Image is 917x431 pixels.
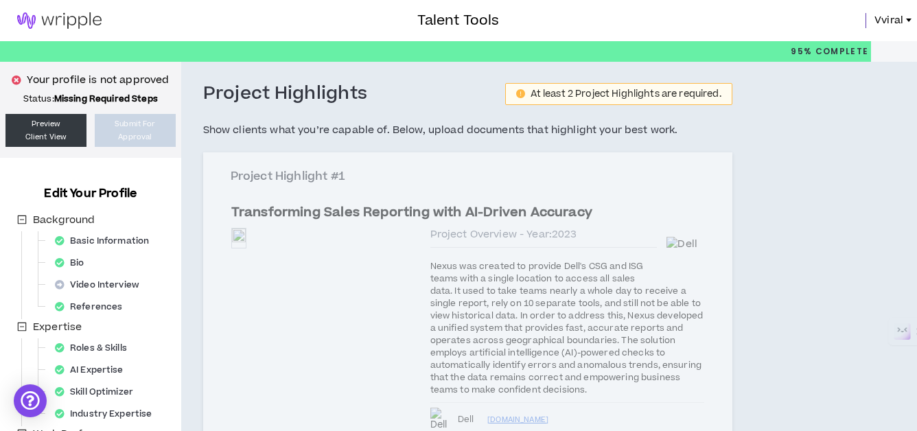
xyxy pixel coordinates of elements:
[17,215,27,224] span: minus-square
[49,297,136,316] div: References
[30,319,84,336] span: Expertise
[14,384,47,417] div: Open Intercom Messenger
[33,320,82,334] span: Expertise
[5,114,86,147] a: PreviewClient View
[95,114,176,147] button: Submit ForApproval
[874,13,903,28] span: Vviral
[49,404,165,423] div: Industry Expertise
[531,89,721,99] div: At least 2 Project Highlights are required.
[33,213,95,227] span: Background
[49,231,163,251] div: Basic Information
[27,73,169,88] p: Your profile is not approved
[49,360,137,380] div: AI Expertise
[49,338,141,358] div: Roles & Skills
[791,41,868,62] p: 95%
[30,212,97,229] span: Background
[203,82,368,106] h3: Project Highlights
[5,93,176,104] p: Status:
[417,10,499,31] h3: Talent Tools
[54,93,158,105] strong: Missing Required Steps
[516,89,525,98] span: exclamation-circle
[812,45,868,58] span: Complete
[203,122,732,139] h5: Show clients what you’re capable of. Below, upload documents that highlight your best work.
[49,275,153,294] div: Video Interview
[38,185,142,202] h3: Edit Your Profile
[49,382,147,401] div: Skill Optimizer
[17,322,27,331] span: minus-square
[49,253,98,272] div: Bio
